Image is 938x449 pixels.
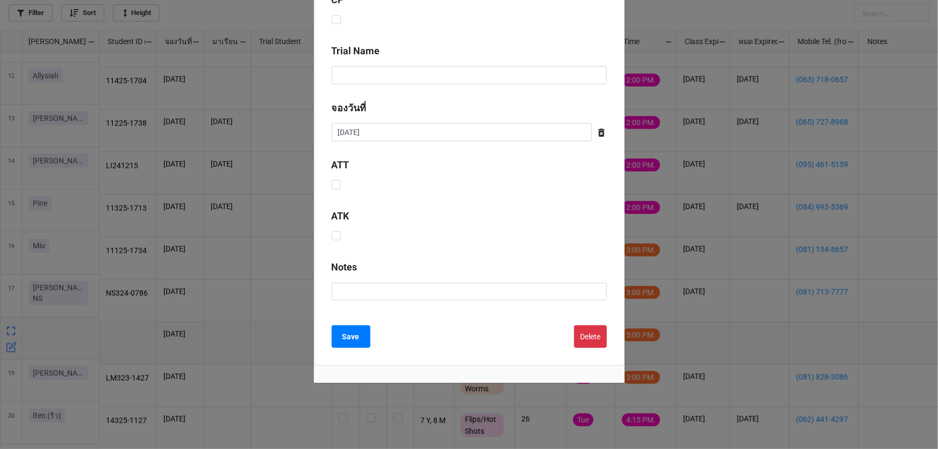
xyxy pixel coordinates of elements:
[574,325,607,348] button: Delete
[332,260,357,275] label: Notes
[332,325,370,348] button: Save
[332,44,380,59] label: Trial Name
[332,123,592,141] input: Date
[342,331,360,343] b: Save
[332,101,367,116] label: จองวันที่
[332,158,349,173] label: ATT
[332,209,349,224] label: ATK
